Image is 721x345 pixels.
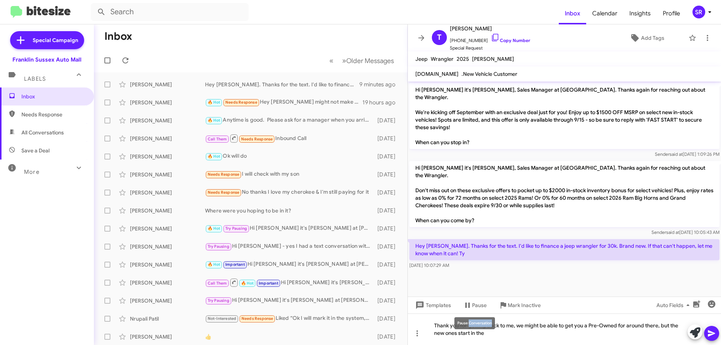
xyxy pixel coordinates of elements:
div: [DATE] [374,135,401,142]
div: [PERSON_NAME] [130,207,205,214]
div: Franklin Sussex Auto Mall [12,56,81,63]
div: SR [692,6,705,18]
div: [PERSON_NAME] [130,117,205,124]
div: [DATE] [374,225,401,232]
div: [PERSON_NAME] [130,81,205,88]
span: Mark Inactive [508,298,541,312]
span: [DOMAIN_NAME] [415,71,459,77]
button: Add Tags [608,31,685,45]
div: [PERSON_NAME] [130,153,205,160]
input: Search [91,3,249,21]
div: [DATE] [374,207,401,214]
span: Call Them [208,137,227,142]
div: Hi [PERSON_NAME] it's [PERSON_NAME] at [PERSON_NAME][GEOGRAPHIC_DATA]. Don't miss out on these ex... [205,296,374,305]
span: 🔥 Hot [208,262,220,267]
span: [PHONE_NUMBER] [450,33,530,44]
span: Auto Fields [656,298,692,312]
div: [DATE] [374,171,401,178]
span: Sender [DATE] 1:09:26 PM [655,151,719,157]
div: Hey [PERSON_NAME]. Thanks for the text. I'd like to finance a jeep wrangler for 30k. Brand new. I... [205,81,359,88]
span: « [329,56,333,65]
button: SR [686,6,713,18]
div: [PERSON_NAME] [130,297,205,304]
div: 19 hours ago [362,99,401,106]
span: .New Vehicle Customer [462,71,517,77]
span: 🔥 Hot [208,154,220,159]
span: Important [259,281,278,286]
span: [DATE] 10:07:29 AM [409,262,449,268]
a: Profile [657,3,686,24]
button: Auto Fields [650,298,698,312]
div: [DATE] [374,333,401,340]
div: Thank you for getting back to me, we might be able to get you a Pre-Owned for around there, but t... [408,313,721,345]
div: [DATE] [374,189,401,196]
span: T [437,32,442,44]
span: All Conversations [21,129,64,136]
div: I will check with my son [205,170,374,179]
h1: Inbox [104,30,132,42]
div: [PERSON_NAME] [130,135,205,142]
a: Inbox [559,3,586,24]
span: Insights [623,3,657,24]
span: [PERSON_NAME] [472,56,514,62]
span: Needs Response [241,316,273,321]
div: Hi [PERSON_NAME] - yes I had a text conversation with [PERSON_NAME]. I decided that given the lea... [205,242,374,251]
span: 2025 [457,56,469,62]
span: [PERSON_NAME] [450,24,530,33]
div: [PERSON_NAME] [130,99,205,106]
div: [DATE] [374,153,401,160]
div: [DATE] [374,279,401,286]
div: [PERSON_NAME] [130,261,205,268]
div: [DATE] [374,315,401,322]
div: 9 minutes ago [359,81,401,88]
span: Templates [414,298,451,312]
span: 🔥 Hot [241,281,254,286]
div: Hi [PERSON_NAME] it's [PERSON_NAME] at [PERSON_NAME][GEOGRAPHIC_DATA]. Don't miss out on these ex... [205,260,374,269]
span: said at [666,229,679,235]
span: Older Messages [346,57,394,65]
div: Inbound Call [205,134,374,143]
div: [PERSON_NAME] [130,333,205,340]
span: 🔥 Hot [208,118,220,123]
span: Special Request [450,44,530,52]
div: [DATE] [374,261,401,268]
div: [PERSON_NAME] [130,279,205,286]
a: Copy Number [491,38,530,43]
button: Pause [457,298,493,312]
div: No thanks I love my cherokee & I'm still paying for it [205,188,374,197]
p: Hi [PERSON_NAME] it's [PERSON_NAME], Sales Manager at [GEOGRAPHIC_DATA]. Thanks again for reachin... [409,161,719,227]
span: Labels [24,75,46,82]
div: Nrupali Patil [130,315,205,322]
span: Try Pausing [225,226,247,231]
span: More [24,169,39,175]
button: Previous [325,53,338,68]
button: Templates [408,298,457,312]
span: Inbox [21,93,85,100]
div: Pause Conversation [454,317,495,329]
span: Sender [DATE] 10:05:43 AM [652,229,719,235]
div: Anytime is good. Please ask for a manager when you arrive. [205,116,374,125]
span: Try Pausing [208,298,229,303]
div: [DATE] [374,297,401,304]
div: [PERSON_NAME] [130,243,205,250]
div: Where were you hoping to be in it? [205,207,374,214]
span: » [342,56,346,65]
span: Special Campaign [33,36,78,44]
a: Calendar [586,3,623,24]
div: [PERSON_NAME] [130,171,205,178]
div: Ok will do [205,152,374,161]
span: 🔥 Hot [208,100,220,105]
div: 👍 [205,333,374,340]
button: Next [338,53,398,68]
button: Mark Inactive [493,298,547,312]
div: [PERSON_NAME] [130,189,205,196]
span: Jeep [415,56,428,62]
div: [DATE] [374,117,401,124]
div: Hi [PERSON_NAME] it's [PERSON_NAME] at [PERSON_NAME][GEOGRAPHIC_DATA]. Don't miss out on these ex... [205,224,374,233]
span: Not-Interested [208,316,237,321]
span: Call Them [208,281,227,286]
span: Needs Response [208,172,240,177]
span: Wrangler [431,56,454,62]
